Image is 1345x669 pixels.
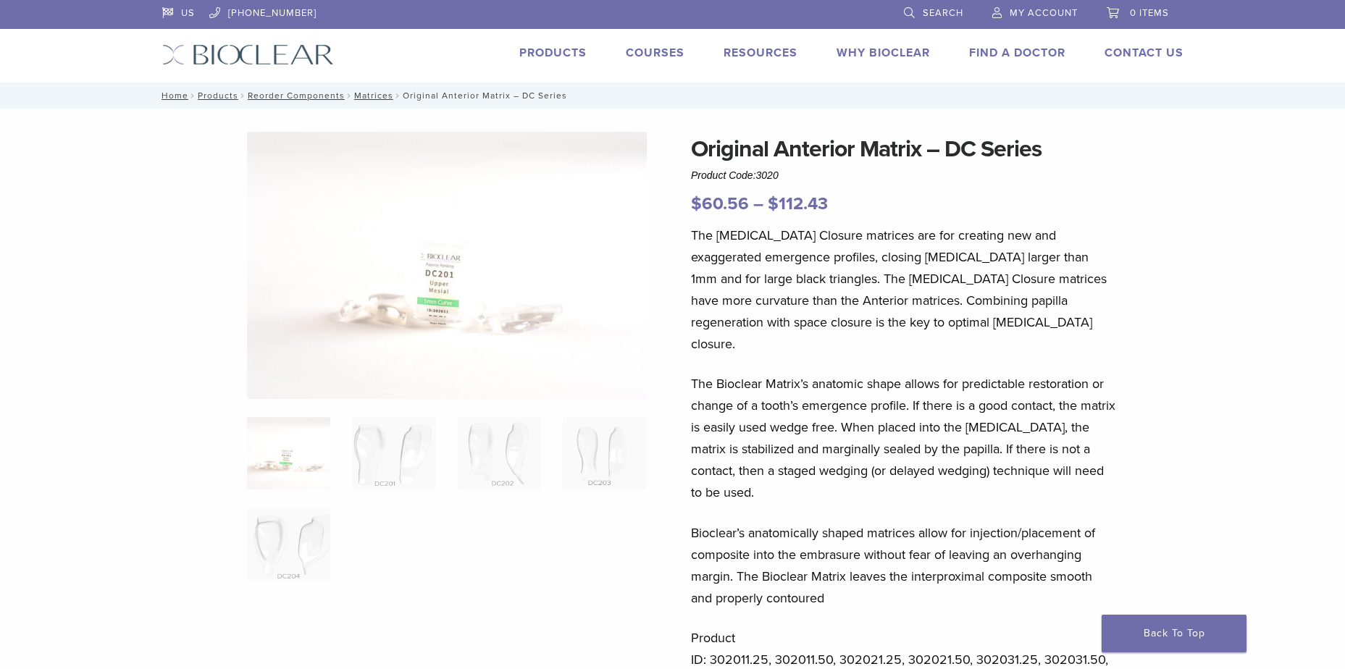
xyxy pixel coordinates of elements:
span: / [393,92,403,99]
img: Anterior-Original-DC-Series-Matrices-324x324.jpg [247,417,330,489]
img: Anterior Original DC Series Matrices [247,132,647,399]
span: / [188,92,198,99]
img: Original Anterior Matrix - DC Series - Image 2 [352,417,435,489]
a: Back To Top [1102,615,1246,652]
span: / [345,92,354,99]
a: Products [519,46,587,60]
span: 3020 [756,169,779,181]
a: Matrices [354,91,393,101]
nav: Original Anterior Matrix – DC Series [151,83,1194,109]
img: Original Anterior Matrix - DC Series - Image 5 [247,508,330,581]
p: The Bioclear Matrix’s anatomic shape allows for predictable restoration or change of a tooth’s em... [691,373,1117,503]
span: 0 items [1130,7,1169,19]
span: $ [691,193,702,214]
span: Product Code: [691,169,779,181]
span: Search [923,7,963,19]
bdi: 60.56 [691,193,749,214]
a: Resources [724,46,797,60]
a: Why Bioclear [837,46,930,60]
a: Contact Us [1105,46,1183,60]
span: My Account [1010,7,1078,19]
img: Original Anterior Matrix - DC Series - Image 4 [563,417,646,489]
img: Bioclear [162,44,334,65]
img: Original Anterior Matrix - DC Series - Image 3 [458,417,541,489]
a: Find A Doctor [969,46,1065,60]
span: $ [768,193,779,214]
a: Courses [626,46,684,60]
a: Home [157,91,188,101]
bdi: 112.43 [768,193,828,214]
a: Products [198,91,238,101]
h1: Original Anterior Matrix – DC Series [691,132,1117,167]
span: – [753,193,763,214]
a: Reorder Components [248,91,345,101]
span: / [238,92,248,99]
p: Bioclear’s anatomically shaped matrices allow for injection/placement of composite into the embra... [691,522,1117,609]
p: The [MEDICAL_DATA] Closure matrices are for creating new and exaggerated emergence profiles, clos... [691,224,1117,355]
